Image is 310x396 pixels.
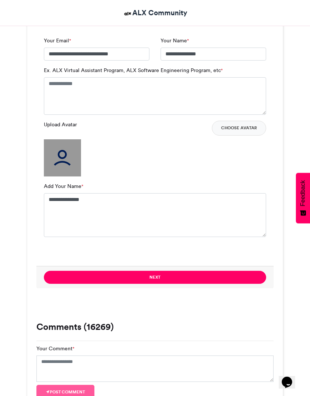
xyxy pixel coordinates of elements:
[161,37,189,45] label: Your Name
[296,173,310,223] button: Feedback - Show survey
[36,345,74,353] label: Your Comment
[44,182,83,190] label: Add Your Name
[44,271,266,284] button: Next
[279,366,303,389] iframe: chat widget
[123,7,187,18] a: ALX Community
[300,180,306,206] span: Feedback
[44,139,81,176] img: user_filled.png
[123,9,132,18] img: ALX Community
[44,37,71,45] label: Your Email
[212,121,266,136] button: Choose Avatar
[36,322,274,331] h3: Comments (16269)
[44,66,223,74] label: Ex. ALX Virtual Assistant Program, ALX Software Engineering Program, etc
[44,121,77,129] label: Upload Avatar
